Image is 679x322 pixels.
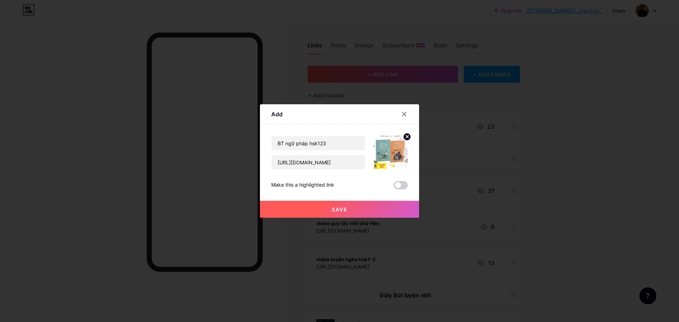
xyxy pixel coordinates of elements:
[374,136,408,170] img: link_thumbnail
[272,155,365,169] input: URL
[332,206,348,212] span: Save
[271,110,283,118] div: Add
[260,201,419,218] button: Save
[271,181,334,189] div: Make this a highlighted link
[272,136,365,150] input: Title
